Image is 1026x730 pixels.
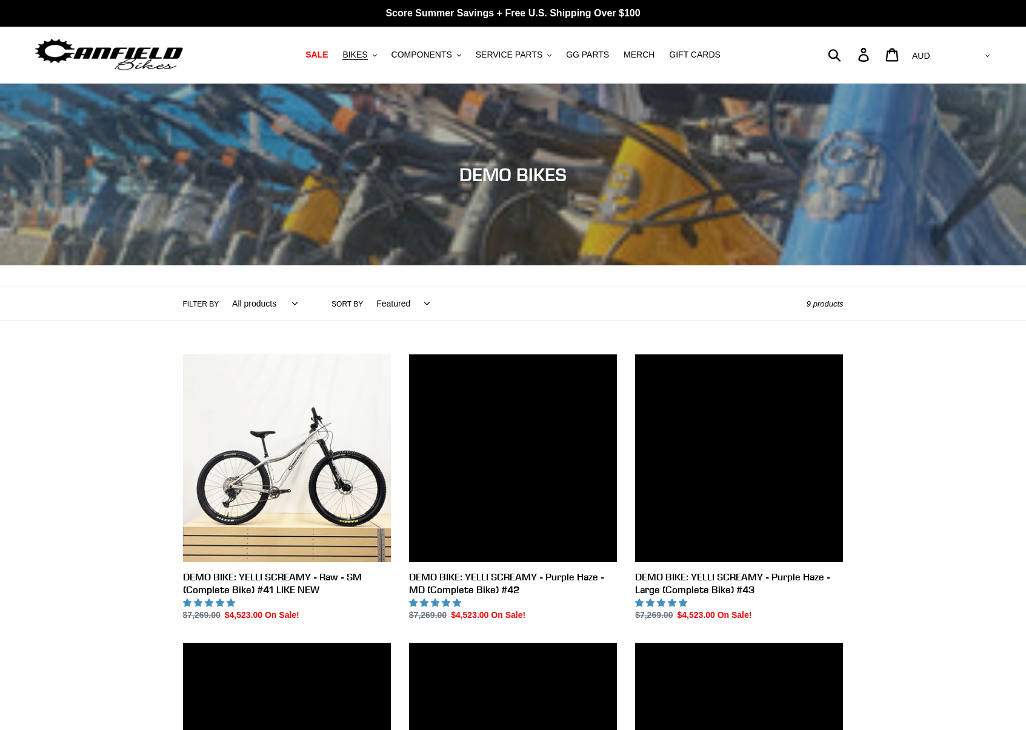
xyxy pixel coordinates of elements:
span: MERCH [624,50,655,60]
input: Search [834,41,865,68]
span: BIKES [342,50,367,60]
span: DEMO BIKES [459,164,567,185]
label: Sort by [331,299,363,310]
a: MERCH [618,47,661,63]
span: SALE [305,50,328,60]
a: GG PARTS [560,47,615,63]
a: SALE [299,47,334,63]
span: COMPONENTS [391,50,452,60]
span: GIFT CARDS [669,50,721,60]
button: SERVICE PARTS [470,47,558,63]
span: 9 products [807,299,844,308]
label: Filter by [183,299,219,310]
span: GG PARTS [566,50,609,60]
span: SERVICE PARTS [476,50,542,60]
button: BIKES [336,47,382,63]
a: GIFT CARDS [663,47,727,63]
img: Canfield Bikes [33,36,185,74]
button: COMPONENTS [385,47,467,63]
